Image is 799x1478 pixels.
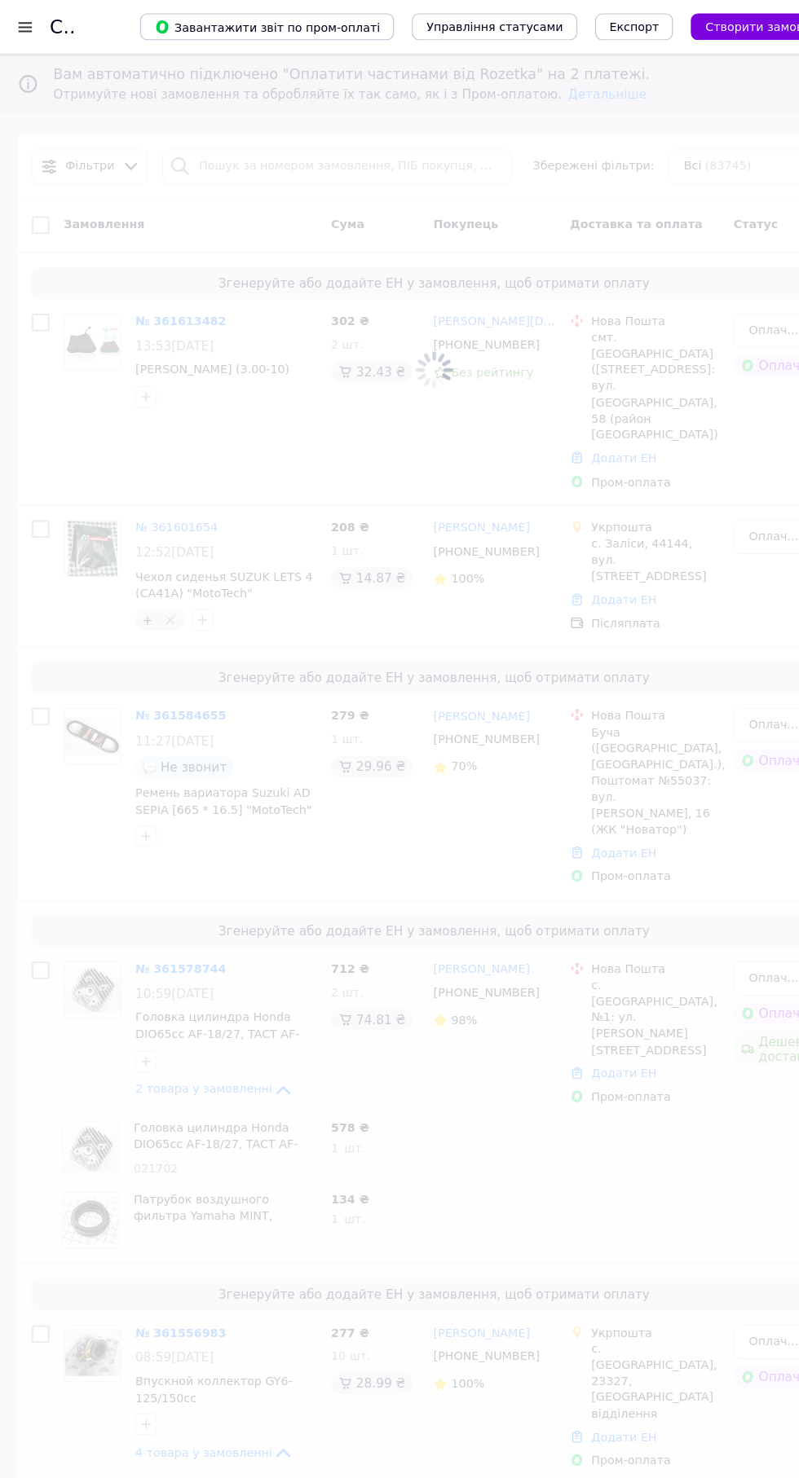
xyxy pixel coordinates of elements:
button: Експорт [546,12,618,37]
span: Створити замовлення [647,19,770,31]
a: Створити замовлення [617,18,783,30]
span: Управління статусами [392,19,517,31]
button: Завантажити звіт по пром-оплаті [131,12,363,37]
span: Завантажити звіт по пром-оплаті [144,17,350,32]
h1: Список замовлень [49,15,214,34]
button: Створити замовлення [633,12,783,37]
span: Експорт [559,19,605,31]
button: Управління статусами [379,12,530,37]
